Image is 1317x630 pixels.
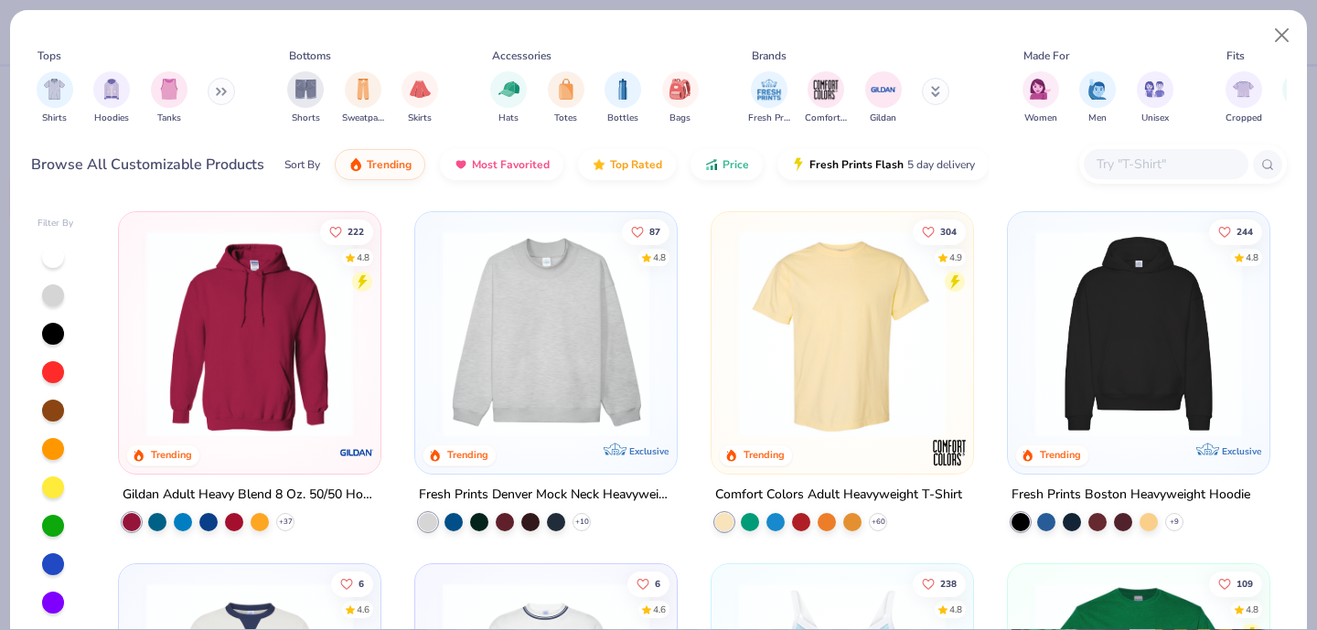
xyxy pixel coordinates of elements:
img: 01756b78-01f6-4cc6-8d8a-3c30c1a0c8ac [137,230,362,437]
button: filter button [1079,71,1116,125]
img: Unisex Image [1144,79,1165,100]
div: 4.9 [949,251,962,264]
span: Exclusive [1221,445,1260,457]
span: Totes [554,112,577,125]
span: Unisex [1141,112,1169,125]
span: Comfort Colors [805,112,847,125]
div: 4.6 [653,603,666,616]
button: Like [627,571,669,596]
div: filter for Shorts [287,71,324,125]
span: Exclusive [629,445,669,457]
div: filter for Tanks [151,71,187,125]
span: Hats [498,112,519,125]
button: filter button [805,71,847,125]
button: filter button [342,71,384,125]
span: 6 [359,579,365,588]
img: Hoodies Image [102,79,122,100]
img: Comfort Colors Image [812,76,840,103]
div: Accessories [492,48,551,64]
span: Fresh Prints Flash [809,157,904,172]
span: Shorts [292,112,320,125]
button: filter button [1226,71,1262,125]
img: Gildan logo [338,434,375,471]
span: Bottles [607,112,638,125]
img: Shirts Image [44,79,65,100]
div: filter for Gildan [865,71,902,125]
img: Tanks Image [159,79,179,100]
button: Like [913,219,966,244]
img: TopRated.gif [592,157,606,172]
button: filter button [402,71,438,125]
span: 109 [1237,579,1253,588]
button: filter button [865,71,902,125]
div: Browse All Customizable Products [31,154,264,176]
img: Cropped Image [1233,79,1254,100]
div: filter for Bottles [605,71,641,125]
span: Sweatpants [342,112,384,125]
span: + 60 [871,517,884,528]
div: Fits [1226,48,1245,64]
div: filter for Hoodies [93,71,130,125]
button: filter button [37,71,73,125]
span: Cropped [1226,112,1262,125]
div: filter for Unisex [1137,71,1173,125]
button: Price [691,149,763,180]
img: Men Image [1087,79,1108,100]
img: flash.gif [791,157,806,172]
button: Most Favorited [440,149,563,180]
span: Hoodies [94,112,129,125]
div: filter for Hats [490,71,527,125]
button: Like [913,571,966,596]
span: Skirts [408,112,432,125]
div: filter for Comfort Colors [805,71,847,125]
button: Like [1209,219,1262,244]
span: Shirts [42,112,67,125]
div: filter for Skirts [402,71,438,125]
button: Close [1265,18,1300,53]
div: Brands [752,48,787,64]
button: Trending [335,149,425,180]
button: Like [321,219,374,244]
button: Like [1209,571,1262,596]
div: Bottoms [289,48,331,64]
div: Made For [1023,48,1069,64]
div: 4.8 [949,603,962,616]
img: Bags Image [669,79,690,100]
div: filter for Sweatpants [342,71,384,125]
img: Hats Image [498,79,519,100]
div: 4.8 [653,251,666,264]
div: 4.8 [358,251,370,264]
img: Totes Image [556,79,576,100]
img: Gildan Image [870,76,897,103]
div: filter for Fresh Prints [748,71,790,125]
button: Top Rated [578,149,676,180]
div: Comfort Colors Adult Heavyweight T-Shirt [715,484,962,507]
span: Men [1088,112,1107,125]
div: Fresh Prints Denver Mock Neck Heavyweight Sweatshirt [419,484,673,507]
div: filter for Women [1023,71,1059,125]
img: Women Image [1030,79,1051,100]
div: Filter By [37,217,74,230]
img: Bottles Image [613,79,633,100]
div: Sort By [284,156,320,173]
span: + 37 [279,517,293,528]
span: Women [1024,112,1057,125]
div: Tops [37,48,61,64]
img: a90f7c54-8796-4cb2-9d6e-4e9644cfe0fe [658,230,883,437]
span: + 10 [575,517,589,528]
span: 5 day delivery [907,155,975,176]
div: 4.8 [1246,603,1258,616]
span: Top Rated [610,157,662,172]
button: filter button [490,71,527,125]
span: Price [723,157,749,172]
span: 304 [940,227,957,236]
span: Bags [669,112,691,125]
button: filter button [1137,71,1173,125]
input: Try "T-Shirt" [1095,154,1236,175]
div: filter for Totes [548,71,584,125]
button: Like [332,571,374,596]
img: Fresh Prints Image [755,76,783,103]
span: 222 [348,227,365,236]
img: 91acfc32-fd48-4d6b-bdad-a4c1a30ac3fc [1026,230,1251,437]
div: filter for Men [1079,71,1116,125]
